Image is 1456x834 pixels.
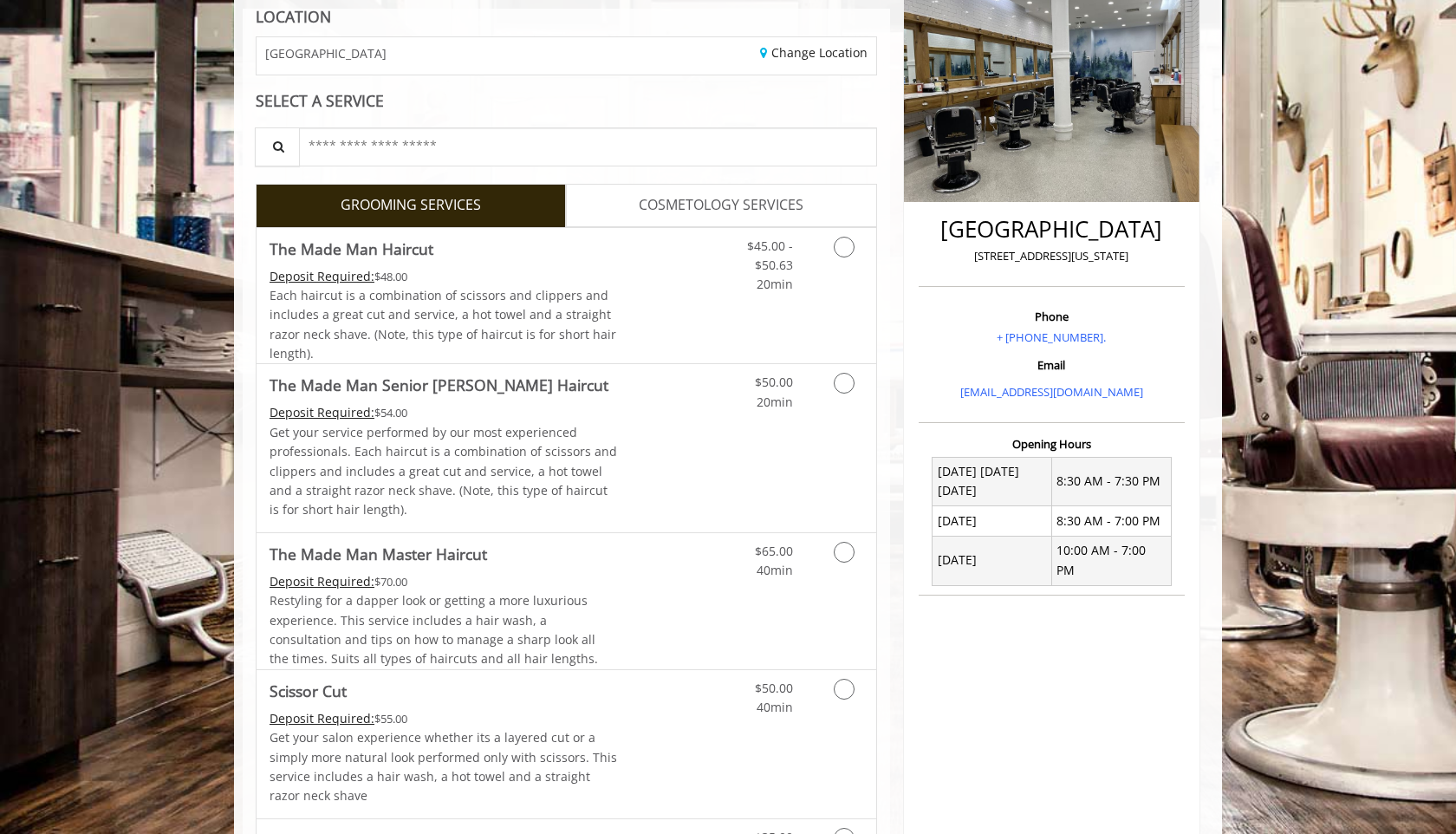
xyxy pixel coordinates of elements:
[757,699,793,715] span: 40min
[747,238,793,273] span: $45.00 - $50.63
[256,93,877,109] div: SELECT A SERVICE
[341,194,481,217] span: GROOMING SERVICES
[923,217,1180,242] h2: [GEOGRAPHIC_DATA]
[1051,457,1171,506] td: 8:30 AM - 7:30 PM
[755,543,793,559] span: $65.00
[265,47,387,60] span: [GEOGRAPHIC_DATA]
[270,287,616,362] span: Each haircut is a combination of scissors and clippers and includes a great cut and service, a ho...
[270,709,618,728] div: $55.00
[270,573,374,590] span: This service needs some Advance to be paid before we block your appointment
[757,562,793,578] span: 40min
[270,728,618,806] p: Get your salon experience whether its a layered cut or a simply more natural look performed only ...
[270,268,374,284] span: This service needs some Advance to be paid before we block your appointment
[270,403,618,422] div: $54.00
[755,374,793,390] span: $50.00
[270,710,374,726] span: This service needs some Advance to be paid before we block your appointment
[1051,536,1171,585] td: 10:00 AM - 7:00 PM
[755,680,793,696] span: $50.00
[255,127,300,166] button: Service Search
[960,384,1143,400] a: [EMAIL_ADDRESS][DOMAIN_NAME]
[933,457,1052,506] td: [DATE] [DATE] [DATE]
[270,404,374,420] span: This service needs some Advance to be paid before we block your appointment
[270,237,433,261] b: The Made Man Haircut
[923,359,1180,371] h3: Email
[757,394,793,410] span: 20min
[270,572,618,591] div: $70.00
[919,438,1185,450] h3: Opening Hours
[1051,506,1171,536] td: 8:30 AM - 7:00 PM
[270,679,347,703] b: Scissor Cut
[757,276,793,292] span: 20min
[997,329,1106,345] a: + [PHONE_NUMBER].
[270,423,618,520] p: Get your service performed by our most experienced professionals. Each haircut is a combination o...
[270,592,598,667] span: Restyling for a dapper look or getting a more luxurious experience. This service includes a hair ...
[270,267,618,286] div: $48.00
[923,247,1180,265] p: [STREET_ADDRESS][US_STATE]
[270,373,608,397] b: The Made Man Senior [PERSON_NAME] Haircut
[923,310,1180,323] h3: Phone
[639,194,803,217] span: COSMETOLOGY SERVICES
[933,536,1052,585] td: [DATE]
[256,6,331,27] b: LOCATION
[933,506,1052,536] td: [DATE]
[760,44,868,61] a: Change Location
[270,542,487,566] b: The Made Man Master Haircut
